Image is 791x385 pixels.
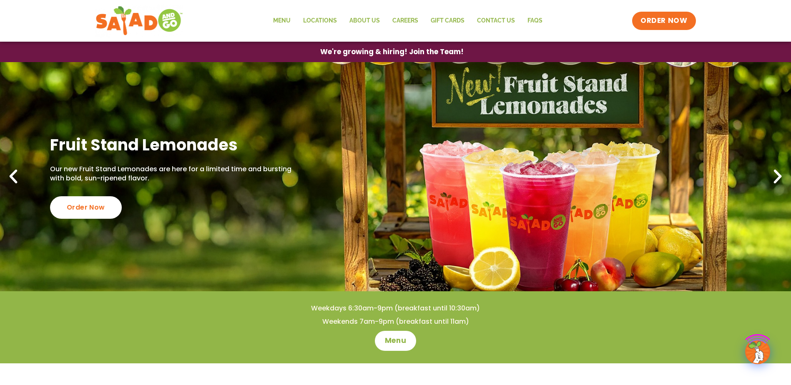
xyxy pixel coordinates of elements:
span: ORDER NOW [640,16,687,26]
h4: Weekdays 6:30am-9pm (breakfast until 10:30am) [17,304,774,313]
a: Careers [386,11,424,30]
a: About Us [343,11,386,30]
a: FAQs [521,11,549,30]
span: Menu [385,336,406,346]
a: Contact Us [471,11,521,30]
div: Order Now [50,196,122,219]
nav: Menu [267,11,549,30]
a: Menu [375,331,416,351]
a: Menu [267,11,297,30]
a: GIFT CARDS [424,11,471,30]
span: We're growing & hiring! Join the Team! [320,48,464,55]
img: new-SAG-logo-768×292 [95,4,183,37]
h2: Fruit Stand Lemonades [50,135,294,155]
a: ORDER NOW [632,12,696,30]
p: Our new Fruit Stand Lemonades are here for a limited time and bursting with bold, sun-ripened fla... [50,165,294,183]
h4: Weekends 7am-9pm (breakfast until 11am) [17,317,774,326]
a: Locations [297,11,343,30]
a: We're growing & hiring! Join the Team! [308,42,476,62]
